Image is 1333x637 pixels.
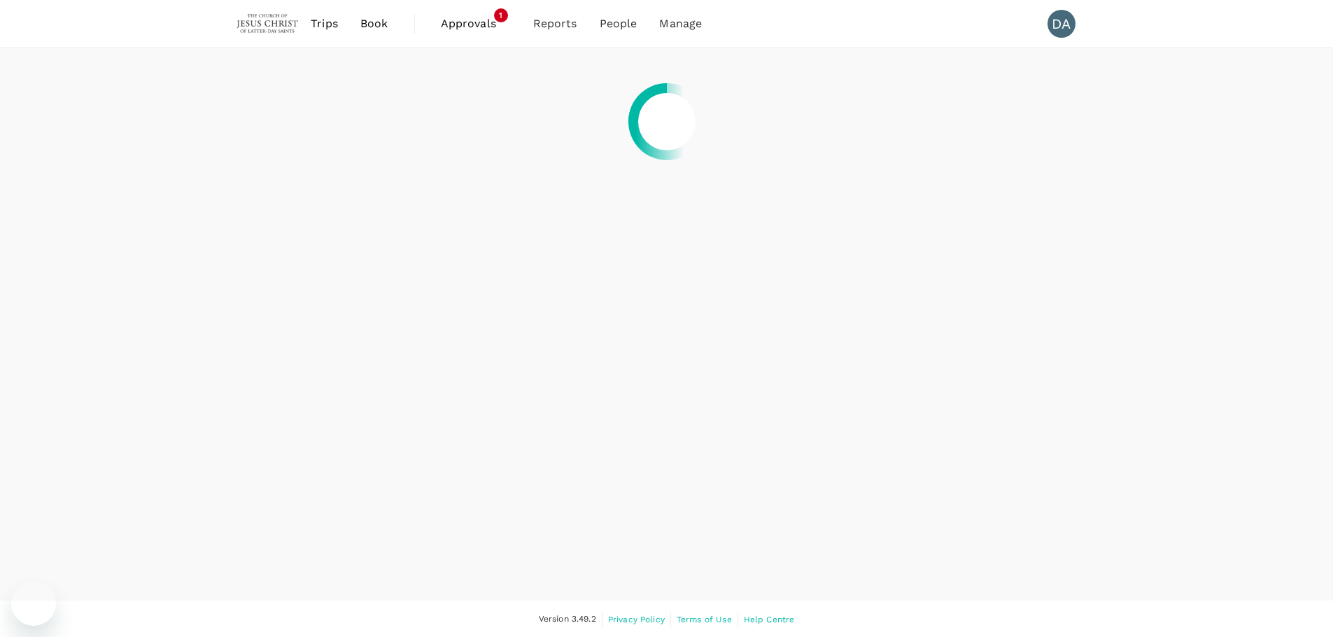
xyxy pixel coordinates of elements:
span: Help Centre [744,615,795,624]
div: DA [1048,10,1075,38]
span: Book [360,15,388,32]
img: The Malaysian Church of Jesus Christ of Latter-day Saints [236,8,300,39]
span: Approvals [441,15,511,32]
span: Trips [311,15,338,32]
span: Privacy Policy [608,615,665,624]
a: Help Centre [744,612,795,627]
a: Privacy Policy [608,612,665,627]
span: Reports [533,15,577,32]
span: People [600,15,637,32]
span: Terms of Use [677,615,732,624]
span: 1 [494,8,508,22]
span: Version 3.49.2 [539,613,596,627]
span: Manage [659,15,702,32]
iframe: Button to launch messaging window [11,581,56,626]
a: Terms of Use [677,612,732,627]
